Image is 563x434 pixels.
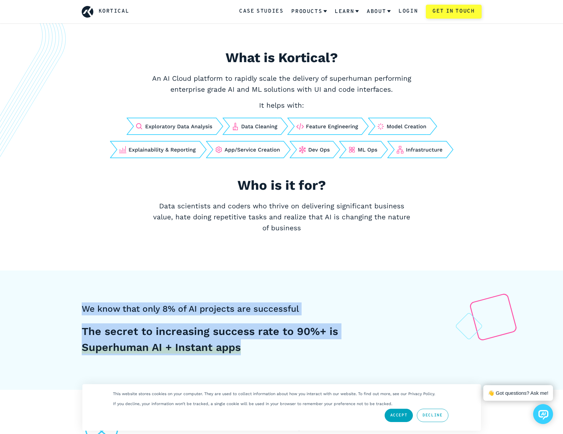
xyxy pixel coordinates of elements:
img: background diamond pattern big [469,293,518,342]
img: platform-uses-3836992565dc8e8d69c2721f31cd6e59.svg [109,116,454,160]
a: About [367,3,391,20]
p: This website stores cookies on your computer. They are used to collect information about how you ... [113,391,435,396]
a: Accept [385,409,413,422]
h2: Who is it for? [116,175,448,195]
img: background diamond pattern blue small [454,312,483,341]
p: It helps with: [149,100,415,111]
p: If you decline, your information won’t be tracked, a single cookie will be used in your browser t... [113,401,392,406]
a: Decline [417,409,448,422]
a: Learn [335,3,359,20]
a: Kortical [99,7,130,16]
h2: What is Kortical? [116,48,448,68]
h5: The secret to increasing success rate to 90%+ is [82,323,381,355]
a: Get in touch [426,5,481,19]
p: Data scientists and coders who thrive on delivering significant business value, hate doing repeti... [149,201,415,234]
p: An AI Cloud platform to rapidly scale the delivery of superhuman performing enterprise grade AI a... [149,73,415,95]
a: Products [291,3,327,20]
a: Login [399,7,418,16]
span: Superhuman AI + Instant apps [82,341,241,354]
a: Case Studies [239,7,283,16]
h4: We know that only 8% of AI projects are successful [82,302,381,315]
